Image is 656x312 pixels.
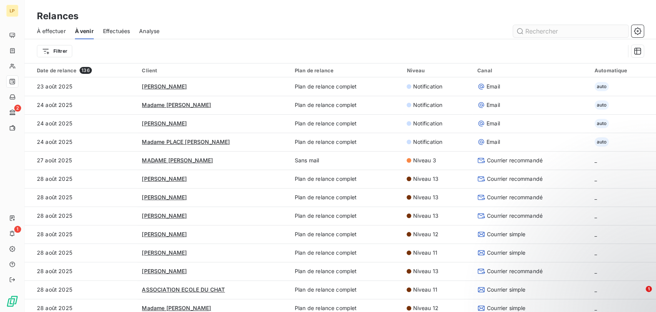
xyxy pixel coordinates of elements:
span: Effectuées [103,27,130,35]
span: Madame [PERSON_NAME] [142,305,211,311]
td: Plan de relance complet [290,133,402,151]
span: _ [595,305,597,311]
span: Niveau 12 [413,230,438,238]
span: À venir [75,27,94,35]
span: 2 [14,105,21,112]
span: Courrier recommandé [487,212,543,220]
span: Niveau 13 [413,212,438,220]
td: 24 août 2025 [25,114,137,133]
td: 28 août 2025 [25,207,137,225]
span: À effectuer [37,27,66,35]
span: 1 [646,286,652,292]
div: Niveau [407,67,468,73]
span: Courrier recommandé [487,157,543,164]
span: Courrier simple [487,249,525,257]
td: Plan de relance complet [290,188,402,207]
img: Logo LeanPay [6,295,18,307]
td: 28 août 2025 [25,280,137,299]
span: _ [595,194,597,200]
span: MADAME [PERSON_NAME] [142,157,213,164]
td: 28 août 2025 [25,225,137,244]
input: Rechercher [513,25,628,37]
h3: Relances [37,9,78,23]
td: 23 août 2025 [25,77,137,96]
div: Automatique [595,67,651,73]
span: Niveau 11 [413,286,437,294]
span: auto [595,137,609,147]
td: 28 août 2025 [25,170,137,188]
span: [PERSON_NAME] [142,268,187,274]
span: _ [595,231,597,237]
iframe: Intercom notifications message [502,237,656,291]
span: [PERSON_NAME] [142,194,187,200]
td: 24 août 2025 [25,133,137,151]
span: Notification [413,138,442,146]
td: Plan de relance complet [290,96,402,114]
span: _ [595,175,597,182]
div: LP [6,5,18,17]
td: Plan de relance complet [290,244,402,262]
span: Courrier recommandé [487,267,543,275]
span: _ [595,212,597,219]
span: Courrier recommandé [487,194,543,201]
span: Notification [413,83,442,90]
span: [PERSON_NAME] [142,120,187,127]
td: Plan de relance complet [290,225,402,244]
span: _ [595,157,597,164]
span: auto [595,100,609,110]
span: ASSOCIATION ECOLE DU CHAT [142,286,225,293]
span: Analyse [139,27,159,35]
button: Filtrer [37,45,72,57]
span: auto [595,82,609,91]
td: Plan de relance complet [290,262,402,280]
span: Madame [PERSON_NAME] [142,102,211,108]
span: Niveau 13 [413,194,438,201]
span: Client [142,67,157,73]
span: [PERSON_NAME] [142,249,187,256]
span: Email [487,138,500,146]
td: 28 août 2025 [25,262,137,280]
span: Notification [413,120,442,127]
td: Plan de relance complet [290,114,402,133]
td: 24 août 2025 [25,96,137,114]
td: 27 août 2025 [25,151,137,170]
span: Niveau 3 [413,157,436,164]
span: Niveau 12 [413,304,438,312]
td: 28 août 2025 [25,244,137,262]
span: Courrier simple [487,230,525,238]
span: 136 [80,67,91,74]
iframe: Intercom live chat [630,286,648,304]
div: Canal [477,67,585,73]
a: 2 [6,106,18,118]
td: 28 août 2025 [25,188,137,207]
span: Notification [413,101,442,109]
td: Plan de relance complet [290,207,402,225]
span: Courrier simple [487,286,525,294]
span: [PERSON_NAME] [142,175,187,182]
span: [PERSON_NAME] [142,83,187,90]
span: [PERSON_NAME] [142,231,187,237]
td: Sans mail [290,151,402,170]
span: Niveau 13 [413,267,438,275]
span: Niveau 13 [413,175,438,183]
span: Email [487,101,500,109]
span: 1 [14,226,21,233]
span: Courrier recommandé [487,175,543,183]
span: [PERSON_NAME] [142,212,187,219]
div: Plan de relance [295,67,397,73]
div: Date de relance [37,67,133,74]
td: Plan de relance complet [290,170,402,188]
span: auto [595,119,609,128]
span: Courrier simple [487,304,525,312]
span: Niveau 11 [413,249,437,257]
span: Email [487,83,500,90]
td: Plan de relance complet [290,280,402,299]
span: Email [487,120,500,127]
td: Plan de relance complet [290,77,402,96]
span: Madame PLACE [PERSON_NAME] [142,138,230,145]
